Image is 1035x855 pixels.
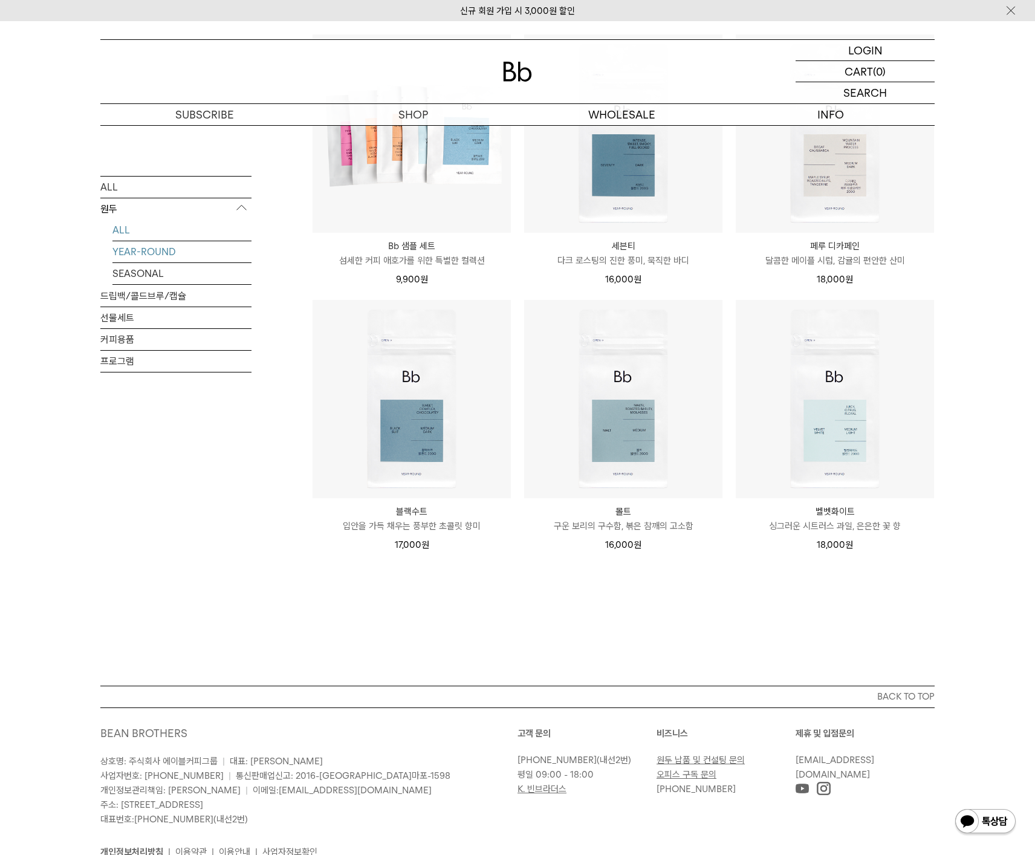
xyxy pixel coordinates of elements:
[954,808,1017,837] img: 카카오톡 채널 1:1 채팅 버튼
[100,350,251,371] a: 프로그램
[100,814,248,825] span: 대표번호: (내선2번)
[245,785,248,796] span: |
[396,274,428,285] span: 9,900
[848,40,883,60] p: LOGIN
[230,756,323,767] span: 대표: [PERSON_NAME]
[736,34,934,233] img: 페루 디카페인
[503,62,532,82] img: 로고
[524,34,722,233] img: 세븐티
[736,300,934,498] img: 벨벳화이트
[524,504,722,519] p: 몰트
[524,504,722,533] a: 몰트 구운 보리의 구수함, 볶은 참깨의 고소함
[605,274,641,285] span: 16,000
[657,755,745,766] a: 원두 납품 및 컨설팅 문의
[313,504,511,519] p: 블랙수트
[313,253,511,268] p: 섬세한 커피 애호가를 위한 특별한 컬렉션
[873,61,886,82] p: (0)
[100,770,224,781] span: 사업자번호: [PHONE_NUMBER]
[313,239,511,268] a: Bb 샘플 세트 섬세한 커피 애호가를 위한 특별한 컬렉션
[395,539,429,550] span: 17,000
[517,104,726,125] p: WHOLESALE
[100,176,251,197] a: ALL
[112,262,251,284] a: SEASONAL
[229,770,231,781] span: |
[253,785,432,796] span: 이메일:
[517,784,566,795] a: K. 빈브라더스
[313,239,511,253] p: Bb 샘플 세트
[279,785,432,796] a: [EMAIL_ADDRESS][DOMAIN_NAME]
[736,519,934,533] p: 싱그러운 시트러스 과일, 은은한 꽃 향
[843,82,887,103] p: SEARCH
[100,104,309,125] a: SUBSCRIBE
[100,686,935,707] button: BACK TO TOP
[420,274,428,285] span: 원
[517,726,657,741] p: 고객 문의
[100,328,251,349] a: 커피용품
[421,539,429,550] span: 원
[736,504,934,519] p: 벨벳화이트
[657,769,716,780] a: 오피스 구독 문의
[100,756,218,767] span: 상호명: 주식회사 에이블커피그룹
[100,799,203,810] span: 주소: [STREET_ADDRESS]
[726,104,935,125] p: INFO
[796,755,874,780] a: [EMAIL_ADDRESS][DOMAIN_NAME]
[222,756,225,767] span: |
[796,726,935,741] p: 제휴 및 입점문의
[736,504,934,533] a: 벨벳화이트 싱그러운 시트러스 과일, 은은한 꽃 향
[517,755,597,766] a: [PHONE_NUMBER]
[313,34,511,233] img: Bb 샘플 세트
[657,726,796,741] p: 비즈니스
[112,219,251,240] a: ALL
[524,519,722,533] p: 구운 보리의 구수함, 볶은 참깨의 고소함
[845,274,853,285] span: 원
[100,727,187,740] a: BEAN BROTHERS
[736,239,934,268] a: 페루 디카페인 달콤한 메이플 시럽, 감귤의 편안한 산미
[524,239,722,253] p: 세븐티
[134,814,213,825] a: [PHONE_NUMBER]
[112,241,251,262] a: YEAR-ROUND
[796,61,935,82] a: CART (0)
[100,285,251,306] a: 드립백/콜드브루/캡슐
[100,307,251,328] a: 선물세트
[517,753,651,767] p: (내선2번)
[313,300,511,498] img: 블랙수트
[100,198,251,219] p: 원두
[313,504,511,533] a: 블랙수트 입안을 가득 채우는 풍부한 초콜릿 향미
[634,274,641,285] span: 원
[100,785,241,796] span: 개인정보관리책임: [PERSON_NAME]
[605,539,641,550] span: 16,000
[236,770,450,781] span: 통신판매업신고: 2016-[GEOGRAPHIC_DATA]마포-1598
[736,239,934,253] p: 페루 디카페인
[817,539,853,550] span: 18,000
[524,300,722,498] img: 몰트
[309,104,517,125] a: SHOP
[517,767,651,782] p: 평일 09:00 - 18:00
[313,519,511,533] p: 입안을 가득 채우는 풍부한 초콜릿 향미
[657,784,736,795] a: [PHONE_NUMBER]
[460,5,575,16] a: 신규 회원 가입 시 3,000원 할인
[634,539,641,550] span: 원
[796,40,935,61] a: LOGIN
[817,274,853,285] span: 18,000
[845,61,873,82] p: CART
[736,253,934,268] p: 달콤한 메이플 시럽, 감귤의 편안한 산미
[524,239,722,268] a: 세븐티 다크 로스팅의 진한 풍미, 묵직한 바디
[845,539,853,550] span: 원
[524,253,722,268] p: 다크 로스팅의 진한 풍미, 묵직한 바디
